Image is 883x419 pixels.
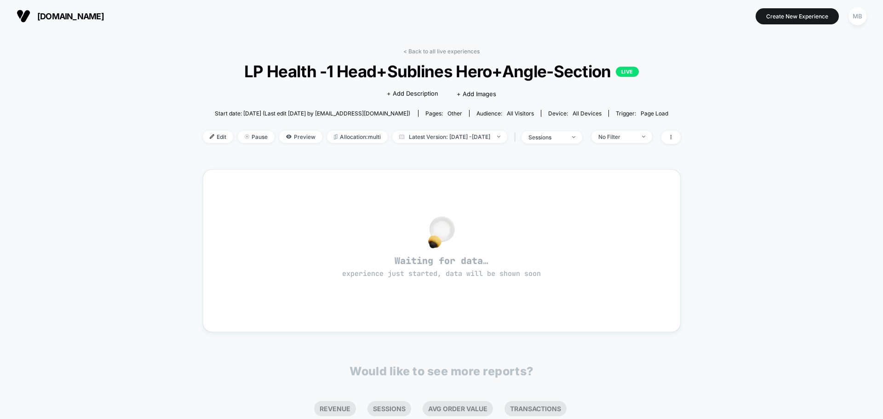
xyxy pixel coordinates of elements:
img: end [245,134,249,139]
div: sessions [528,134,565,141]
span: Edit [203,131,233,143]
span: Page Load [641,110,668,117]
img: no_data [428,216,455,248]
span: Preview [279,131,322,143]
img: calendar [399,134,404,139]
img: Visually logo [17,9,30,23]
button: [DOMAIN_NAME] [14,9,107,23]
span: + Add Description [387,89,438,98]
li: Avg Order Value [423,401,493,416]
span: | [512,131,522,144]
div: Pages: [425,110,462,117]
span: Pause [238,131,275,143]
span: All Visitors [507,110,534,117]
img: end [497,136,500,138]
span: LP Health -1 Head+Sublines Hero+Angle-Section [226,62,656,81]
p: Would like to see more reports? [350,364,533,378]
span: Waiting for data… [219,255,664,279]
li: Sessions [367,401,411,416]
span: + Add Images [457,90,496,98]
p: LIVE [616,67,639,77]
img: end [642,136,645,138]
div: Audience: [476,110,534,117]
span: other [447,110,462,117]
div: No Filter [598,133,635,140]
div: MB [849,7,866,25]
img: rebalance [334,134,338,139]
button: Create New Experience [756,8,839,24]
a: < Back to all live experiences [403,48,480,55]
li: Transactions [505,401,567,416]
img: end [572,136,575,138]
span: Latest Version: [DATE] - [DATE] [392,131,507,143]
span: experience just started, data will be shown soon [342,269,541,278]
span: Allocation: multi [327,131,388,143]
span: Device: [541,110,608,117]
div: Trigger: [616,110,668,117]
img: edit [210,134,214,139]
span: Start date: [DATE] (Last edit [DATE] by [EMAIL_ADDRESS][DOMAIN_NAME]) [215,110,410,117]
li: Revenue [314,401,356,416]
button: MB [846,7,869,26]
span: all devices [573,110,602,117]
span: [DOMAIN_NAME] [37,11,104,21]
